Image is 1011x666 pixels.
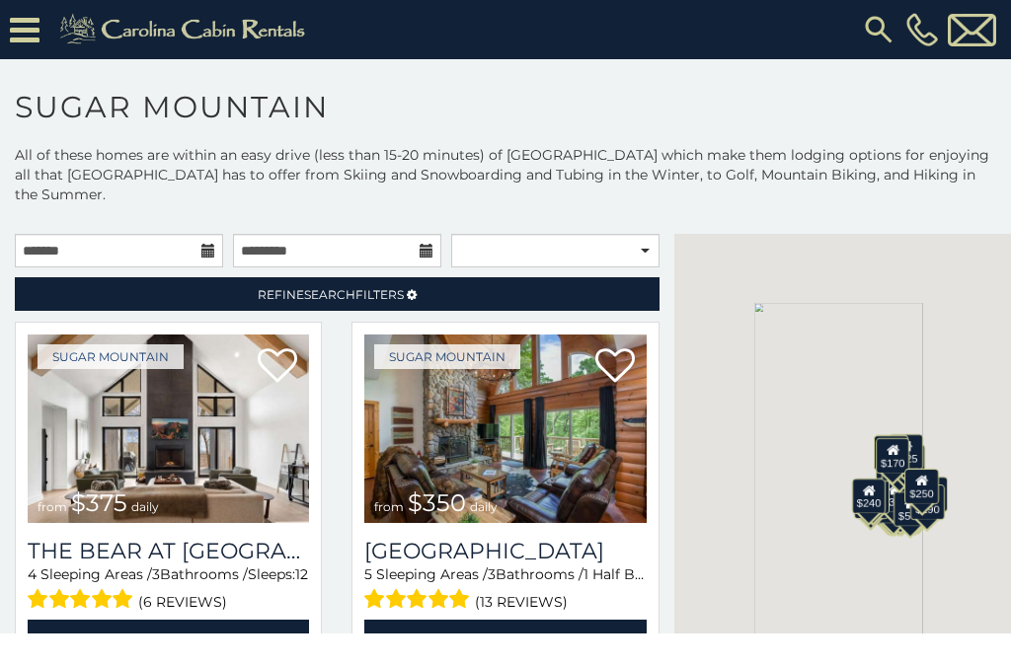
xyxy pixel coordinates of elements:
a: Add to favorites [595,346,635,388]
span: Search [304,287,355,302]
div: $500 [894,490,927,526]
span: 5 [364,565,372,583]
a: View Property [28,620,309,660]
span: $350 [408,488,466,517]
span: 12 [295,565,308,583]
span: 1 Half Baths / [583,565,673,583]
img: The Bear At Sugar Mountain [28,334,309,523]
a: [PHONE_NUMBER] [901,13,943,46]
a: Sugar Mountain [374,344,520,369]
a: The Bear At [GEOGRAPHIC_DATA] [28,538,309,564]
span: $375 [71,488,127,517]
a: Grouse Moor Lodge from $350 daily [364,334,646,523]
span: (13 reviews) [475,589,568,615]
span: Refine Filters [258,287,404,302]
h3: The Bear At Sugar Mountain [28,538,309,564]
a: The Bear At Sugar Mountain from $375 daily [28,334,309,523]
img: Khaki-logo.png [49,10,322,49]
a: RefineSearchFilters [15,277,660,311]
div: Sleeping Areas / Bathrooms / Sleeps: [364,564,646,615]
span: (6 reviews) [138,589,227,615]
a: View Property [364,620,646,660]
div: $240 [874,434,907,470]
div: Sleeping Areas / Bathrooms / Sleeps: [28,564,309,615]
div: $190 [910,484,944,520]
a: Add to favorites [258,346,297,388]
img: Grouse Moor Lodge [364,334,646,523]
div: $250 [905,468,939,503]
div: $240 [852,479,886,514]
a: Sugar Mountain [38,344,184,369]
span: 3 [152,565,160,583]
div: $355 [855,483,889,519]
span: daily [470,499,498,514]
span: 4 [28,565,37,583]
a: [GEOGRAPHIC_DATA] [364,538,646,564]
span: from [38,499,67,514]
img: search-regular.svg [861,12,896,47]
span: 3 [488,565,496,583]
div: $170 [876,438,909,474]
h3: Grouse Moor Lodge [364,538,646,564]
div: $225 [889,433,922,469]
div: $155 [875,488,908,524]
span: daily [131,499,159,514]
span: from [374,499,404,514]
div: $350 [883,446,916,481]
